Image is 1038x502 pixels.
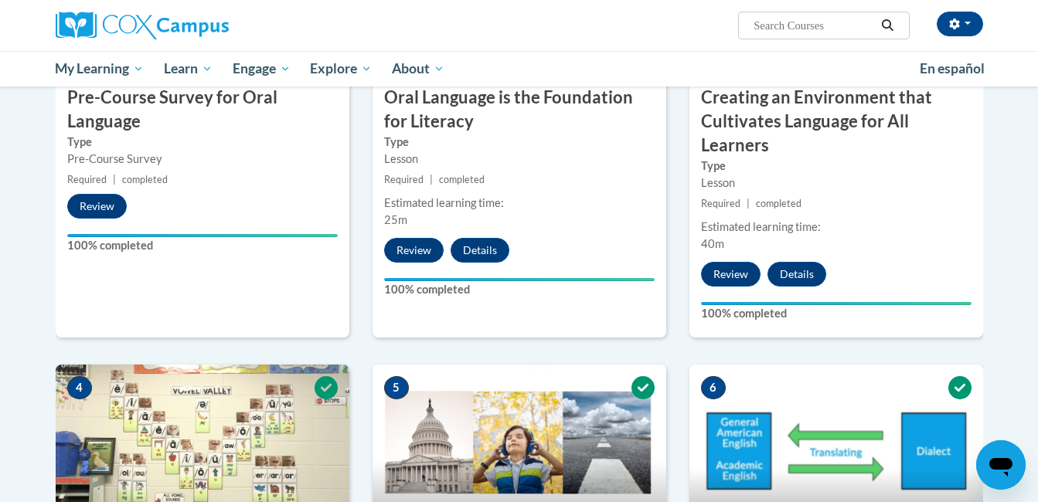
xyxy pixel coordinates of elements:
label: Type [67,134,338,151]
span: My Learning [55,59,144,78]
span: | [430,174,433,185]
img: Cox Campus [56,12,229,39]
span: Required [384,174,424,185]
button: Review [384,238,444,263]
span: 25m [384,213,407,226]
h3: Oral Language is the Foundation for Literacy [373,86,666,134]
button: Details [451,238,509,263]
h3: Creating an Environment that Cultivates Language for All Learners [689,86,983,157]
label: Type [384,134,655,151]
a: Engage [223,51,301,86]
a: En español [910,53,995,85]
span: Required [701,198,740,209]
iframe: Button to launch messaging window [976,440,1026,490]
a: Learn [154,51,223,86]
button: Review [67,194,127,219]
span: | [113,174,116,185]
button: Account Settings [937,12,983,36]
div: Main menu [32,51,1006,86]
button: Search [876,16,899,35]
a: About [382,51,454,86]
span: Required [67,174,107,185]
span: Learn [164,59,213,78]
div: Lesson [384,151,655,168]
span: 5 [384,376,409,399]
span: 40m [701,237,724,250]
span: completed [439,174,485,185]
div: Your progress [67,234,338,237]
div: Your progress [701,302,972,305]
label: Type [701,158,972,175]
span: 6 [701,376,726,399]
h3: Pre-Course Survey for Oral Language [56,86,349,134]
span: completed [122,174,168,185]
label: 100% completed [384,281,655,298]
a: My Learning [46,51,155,86]
span: Engage [233,59,291,78]
div: Your progress [384,278,655,281]
span: | [747,198,750,209]
button: Details [767,262,826,287]
span: En español [920,60,985,76]
input: Search Courses [752,16,876,35]
div: Estimated learning time: [384,195,655,212]
a: Cox Campus [56,12,349,39]
span: Explore [310,59,372,78]
div: Estimated learning time: [701,219,972,236]
label: 100% completed [701,305,972,322]
div: Pre-Course Survey [67,151,338,168]
label: 100% completed [67,237,338,254]
span: 4 [67,376,92,399]
span: About [392,59,444,78]
button: Review [701,262,761,287]
a: Explore [300,51,382,86]
div: Lesson [701,175,972,192]
span: completed [756,198,801,209]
